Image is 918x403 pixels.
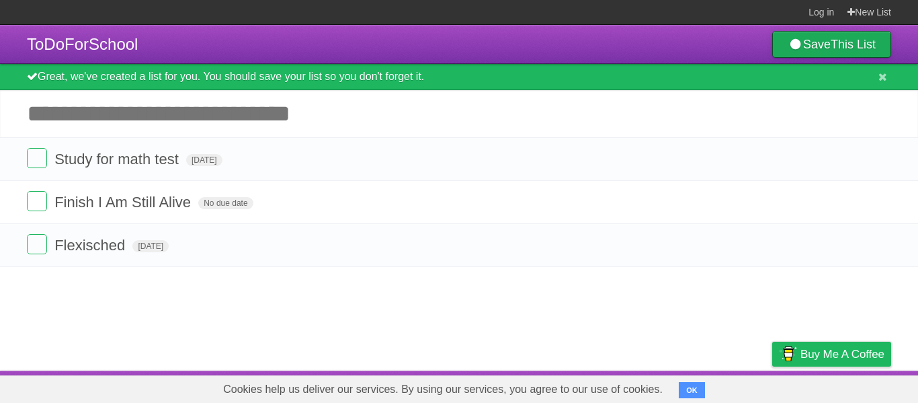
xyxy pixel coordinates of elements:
a: Suggest a feature [806,374,891,400]
span: Cookies help us deliver our services. By using our services, you agree to our use of cookies. [210,376,676,403]
span: ToDoForSchool [27,35,138,53]
label: Done [27,191,47,211]
span: [DATE] [132,240,169,252]
a: About [593,374,622,400]
button: OK [679,382,705,398]
img: Buy me a coffee [779,342,797,365]
span: Flexisched [54,237,128,254]
span: No due date [198,197,253,209]
span: Study for math test [54,151,182,168]
label: Done [27,234,47,254]
a: Terms [709,374,739,400]
a: Developers [638,374,692,400]
span: Finish I Am Still Alive [54,194,194,211]
label: Done [27,148,47,168]
a: Privacy [755,374,790,400]
b: This List [831,38,876,51]
a: Buy me a coffee [772,342,891,367]
a: SaveThis List [772,31,891,58]
span: [DATE] [186,154,222,166]
span: Buy me a coffee [800,342,884,366]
